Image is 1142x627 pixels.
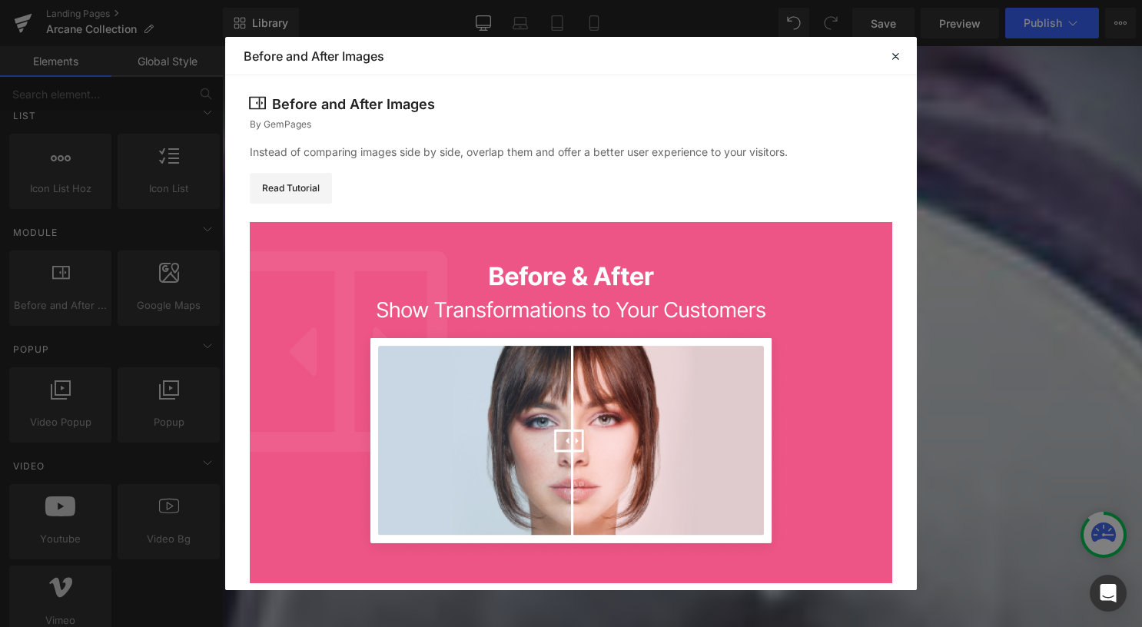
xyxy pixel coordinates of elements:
div: Before and After Images [244,47,384,65]
img: 4bb56938-f65d-4d71-bc95-f7546b2ee2a2.jpeg [250,222,892,583]
div: Instead of comparing images side by side, overlap them and offer a better user experience to your... [250,144,892,161]
div: Before and After Images [272,94,435,114]
div: By GemPages [250,118,892,131]
a: Read Tutorial [250,173,332,204]
div: Open Intercom Messenger [1090,575,1127,612]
